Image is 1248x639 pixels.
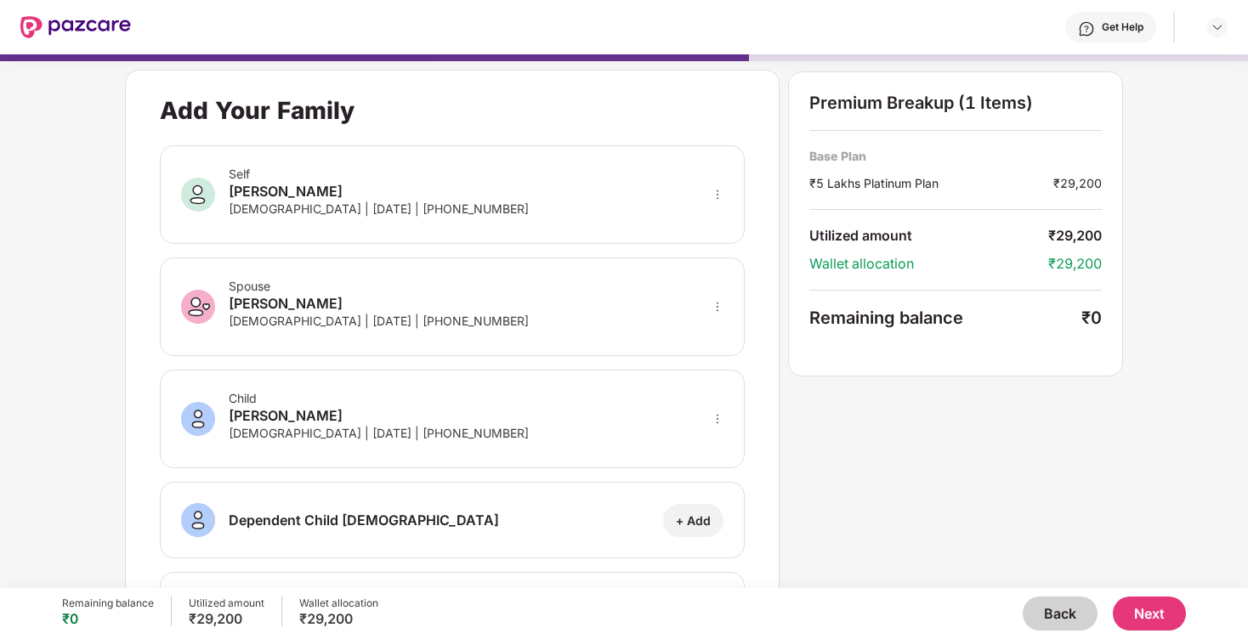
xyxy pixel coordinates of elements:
[1211,20,1224,34] img: svg+xml;base64,PHN2ZyBpZD0iRHJvcGRvd24tMzJ4MzIiIHhtbG5zPSJodHRwOi8vd3d3LnczLm9yZy8yMDAwL3N2ZyIgd2...
[1078,20,1095,37] img: svg+xml;base64,PHN2ZyBpZD0iSGVscC0zMngzMiIgeG1sbnM9Imh0dHA6Ly93d3cudzMub3JnLzIwMDAvc3ZnIiB3aWR0aD...
[1102,20,1143,34] div: Get Help
[809,255,1048,273] div: Wallet allocation
[181,290,215,324] img: svg+xml;base64,PHN2ZyB3aWR0aD0iNDAiIGhlaWdodD0iNDAiIHZpZXdCb3g9IjAgMCA0MCA0MCIgZmlsbD0ibm9uZSIgeG...
[62,597,154,610] div: Remaining balance
[160,96,355,125] div: Add Your Family
[1113,597,1186,631] button: Next
[1048,227,1102,245] div: ₹29,200
[229,167,529,181] div: Self
[712,189,723,201] span: more
[1048,255,1102,273] div: ₹29,200
[229,201,529,216] div: [DEMOGRAPHIC_DATA] | [DATE] | [PHONE_NUMBER]
[229,181,529,201] div: [PERSON_NAME]
[229,426,529,440] div: [DEMOGRAPHIC_DATA] | [DATE] | [PHONE_NUMBER]
[676,512,711,529] div: + Add
[181,178,215,212] img: svg+xml;base64,PHN2ZyB3aWR0aD0iNDAiIGhlaWdodD0iNDAiIHZpZXdCb3g9IjAgMCA0MCA0MCIgZmlsbD0ibm9uZSIgeG...
[1081,308,1102,328] div: ₹0
[712,413,723,425] span: more
[229,391,529,405] div: Child
[229,510,499,530] div: Dependent Child [DEMOGRAPHIC_DATA]
[229,314,529,328] div: [DEMOGRAPHIC_DATA] | [DATE] | [PHONE_NUMBER]
[712,301,723,313] span: more
[809,227,1048,245] div: Utilized amount
[229,293,529,314] div: [PERSON_NAME]
[809,174,1053,192] div: ₹5 Lakhs Platinum Plan
[20,16,131,38] img: New Pazcare Logo
[299,597,378,610] div: Wallet allocation
[809,308,1081,328] div: Remaining balance
[189,597,264,610] div: Utilized amount
[181,402,215,436] img: svg+xml;base64,PHN2ZyB3aWR0aD0iNDAiIGhlaWdodD0iNDAiIHZpZXdCb3g9IjAgMCA0MCA0MCIgZmlsbD0ibm9uZSIgeG...
[189,610,264,627] div: ₹29,200
[1053,174,1102,192] div: ₹29,200
[809,148,1102,164] div: Base Plan
[1023,597,1098,631] button: Back
[62,610,154,627] div: ₹0
[229,279,529,293] div: Spouse
[299,610,378,627] div: ₹29,200
[809,93,1102,113] div: Premium Breakup (1 Items)
[229,405,529,426] div: [PERSON_NAME]
[181,503,215,537] img: svg+xml;base64,PHN2ZyB3aWR0aD0iNDAiIGhlaWdodD0iNDAiIHZpZXdCb3g9IjAgMCA0MCA0MCIgZmlsbD0ibm9uZSIgeG...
